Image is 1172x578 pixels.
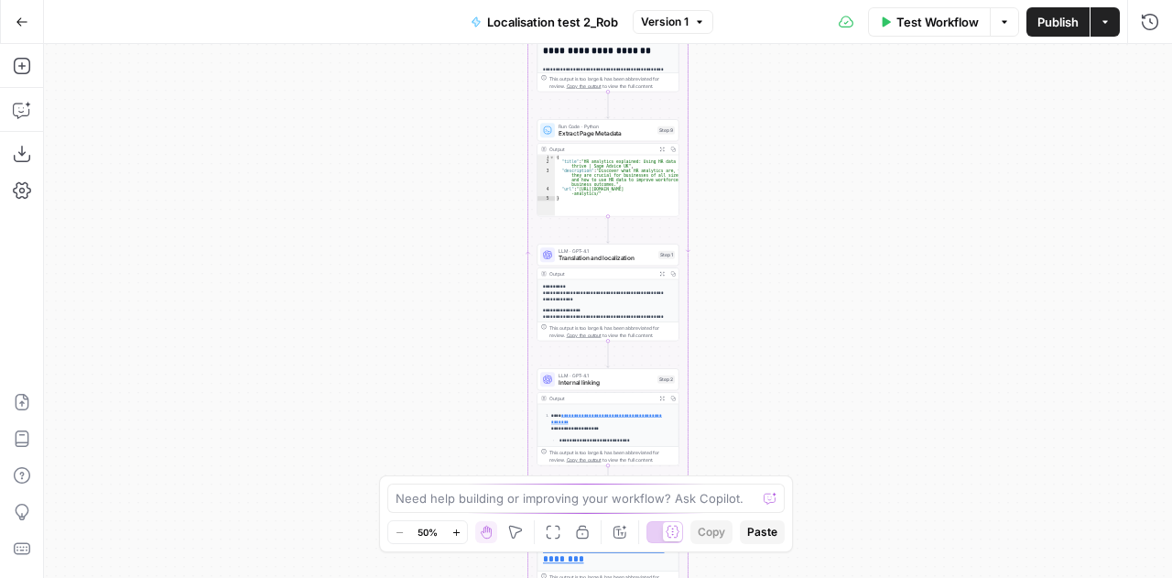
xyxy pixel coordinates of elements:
div: Output [549,270,654,278]
div: Output [549,146,654,153]
button: Copy [690,520,732,544]
div: Step 9 [657,126,675,135]
button: Test Workflow [868,7,990,37]
button: Localisation test 2_Rob [460,7,629,37]
span: Copy the output [567,457,602,463]
div: Output [549,395,654,402]
div: Step 1 [658,251,675,259]
div: Step 2 [657,376,675,384]
div: 3 [537,169,555,187]
div: 2 [537,159,555,169]
span: Copy the output [567,333,602,338]
div: This output is too large & has been abbreviated for review. to view the full content. [549,75,675,90]
span: Localisation test 2_Rob [487,13,618,31]
g: Edge from step_4 to step_9 [607,92,610,118]
button: Publish [1026,7,1090,37]
div: 5 [537,196,555,201]
g: Edge from step_1 to step_2 [607,341,610,367]
button: Version 1 [633,10,713,34]
span: Copy the output [567,83,602,89]
span: Test Workflow [896,13,979,31]
span: Toggle code folding, rows 1 through 5 [549,155,555,159]
div: 1 [537,155,555,159]
span: Publish [1037,13,1079,31]
div: This output is too large & has been abbreviated for review. to view the full content. [549,449,675,463]
div: Run Code · PythonExtract Page MetadataStep 9Output{ "title":"HR analytics explained: Using HR dat... [537,119,679,216]
div: 4 [537,187,555,196]
div: This output is too large & has been abbreviated for review. to view the full content. [549,324,675,339]
span: Translation and localization [559,254,655,263]
g: Edge from step_9 to step_1 [607,216,610,243]
span: Paste [747,524,777,540]
span: 50% [418,525,438,540]
span: Internal linking [559,378,654,387]
span: Run Code · Python [559,123,654,130]
span: LLM · GPT-4.1 [559,247,655,255]
button: Paste [740,520,785,544]
span: LLM · GPT-4.1 [559,372,654,379]
span: Version 1 [641,14,689,30]
span: Extract Page Metadata [559,129,654,138]
span: Copy [698,524,725,540]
